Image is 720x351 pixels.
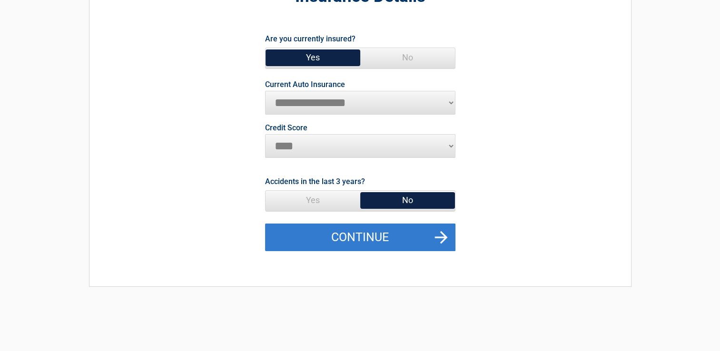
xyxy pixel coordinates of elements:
[360,191,455,210] span: No
[265,124,307,132] label: Credit Score
[265,224,455,251] button: Continue
[265,81,345,88] label: Current Auto Insurance
[360,48,455,67] span: No
[266,48,360,67] span: Yes
[265,175,365,188] label: Accidents in the last 3 years?
[266,191,360,210] span: Yes
[265,32,355,45] label: Are you currently insured?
